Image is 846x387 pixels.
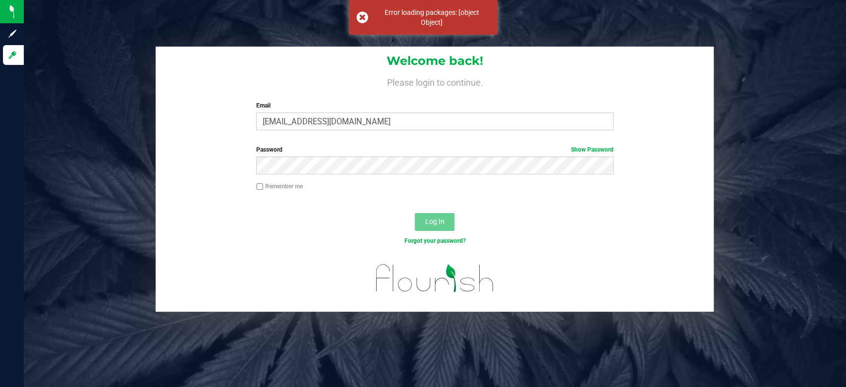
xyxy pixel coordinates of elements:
a: Forgot your password? [404,237,465,244]
label: Email [256,101,614,110]
inline-svg: Sign up [7,29,17,39]
span: Password [256,146,282,153]
label: Remember me [256,182,303,191]
span: Log In [425,218,445,225]
inline-svg: Log in [7,50,17,60]
button: Log In [415,213,454,231]
h4: Please login to continue. [156,75,714,87]
a: Show Password [571,146,614,153]
img: flourish_logo.svg [365,256,505,301]
input: Remember me [256,183,263,190]
h1: Welcome back! [156,55,714,67]
div: Error loading packages: [object Object] [374,7,490,27]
